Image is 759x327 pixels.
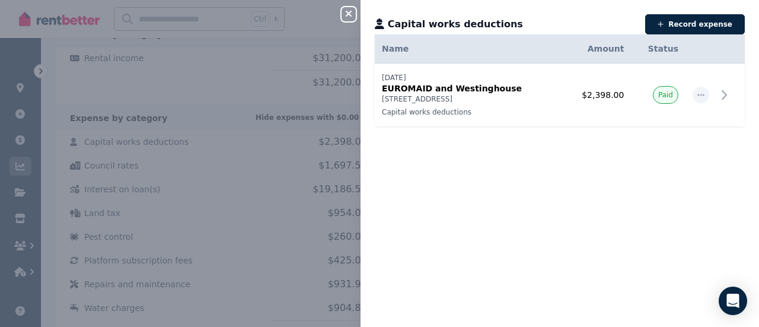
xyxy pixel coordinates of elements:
button: Record expense [645,14,745,34]
td: $2,398.00 [562,64,631,127]
span: Paid [658,90,673,100]
div: Open Intercom Messenger [719,287,747,315]
span: Capital works deductions [388,17,523,31]
p: Capital works deductions [382,107,555,117]
p: [DATE] [382,73,555,82]
p: EUROMAID and Westinghouse [382,82,555,94]
th: Name [375,34,562,64]
p: [STREET_ADDRESS] [382,94,555,104]
th: Amount [562,34,631,64]
th: Status [631,34,685,64]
